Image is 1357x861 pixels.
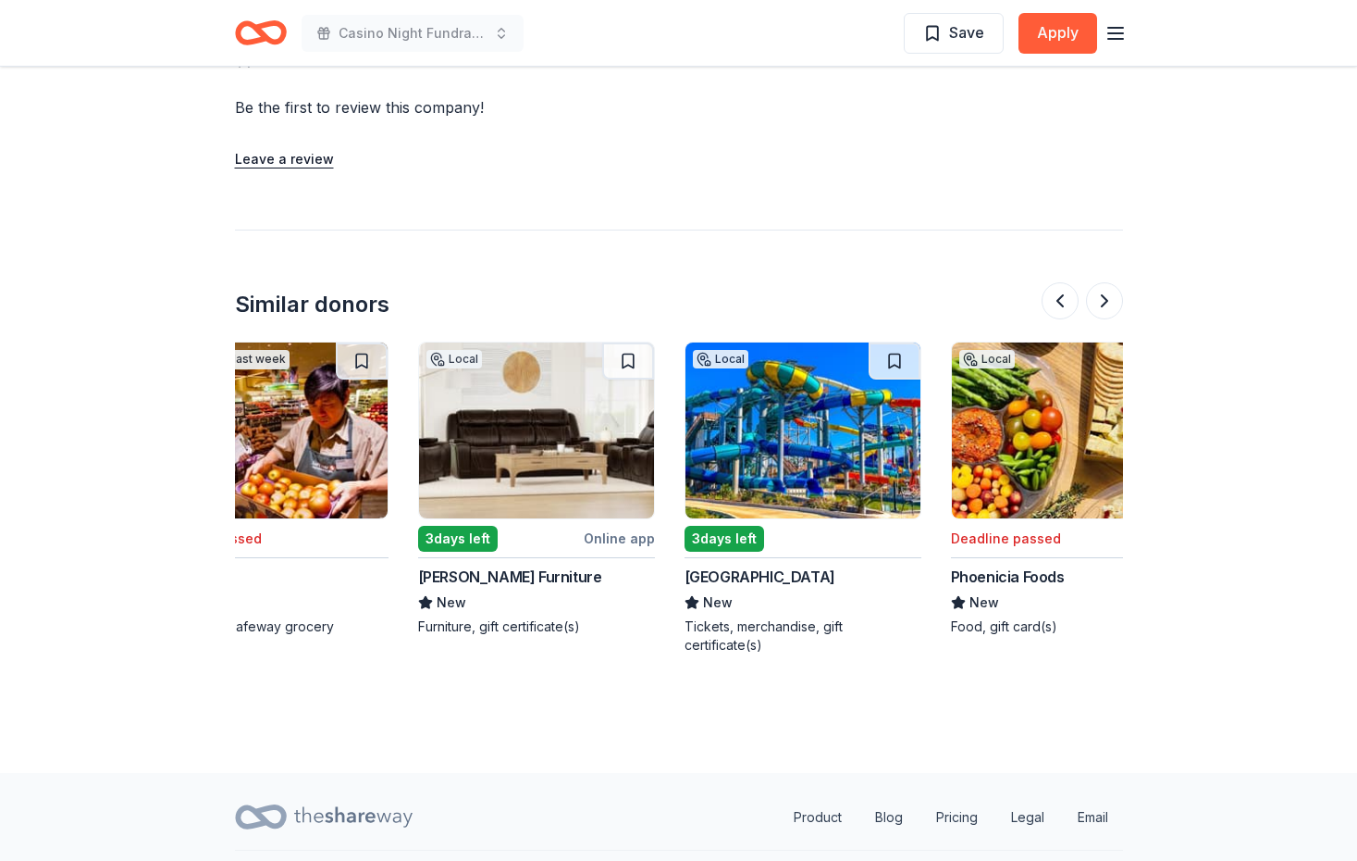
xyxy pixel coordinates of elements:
span: New [969,592,999,614]
div: Be the first to review this company! [235,96,709,119]
div: Local [693,350,748,368]
img: Image for Safeway [153,343,388,518]
a: Legal [996,799,1059,836]
a: Image for Safeway2 applieslast weekDeadline passedSafewayNewGift card(s), Safeway grocery products [152,342,389,655]
button: Casino Night Fundraiser and Silent Auction [302,15,524,52]
div: 3 days left [418,526,498,552]
div: Local [426,350,482,368]
button: Save [904,13,1004,54]
div: Online app [584,527,655,550]
img: Image for Splashway Waterpark & Campground [685,343,920,518]
div: Phoenicia Foods [951,566,1065,588]
a: Blog [860,799,918,836]
div: Similar donors [235,290,389,319]
span: New [703,592,733,614]
div: Tickets, merchandise, gift certificate(s) [685,618,921,655]
div: 3 days left [685,526,764,552]
a: Image for Bob Mills FurnitureLocal3days leftOnline app[PERSON_NAME] FurnitureNewFurniture, gift c... [418,342,655,636]
button: Leave a review [235,148,334,170]
div: [PERSON_NAME] Furniture [418,566,602,588]
img: Image for Phoenicia Foods [952,343,1187,518]
a: Product [779,799,857,836]
div: [GEOGRAPHIC_DATA] [685,566,835,588]
div: Local [959,350,1015,368]
nav: quick links [779,799,1123,836]
div: Gift card(s), Safeway grocery products [152,618,389,655]
span: Casino Night Fundraiser and Silent Auction [339,22,487,44]
div: Deadline passed [951,528,1061,550]
a: Pricing [921,799,993,836]
a: Image for Phoenicia FoodsLocalDeadline passedPhoenicia FoodsNewFood, gift card(s) [951,342,1188,636]
div: Furniture, gift certificate(s) [418,618,655,636]
button: Apply [1018,13,1097,54]
a: Home [235,11,287,55]
span: Save [949,20,984,44]
img: Image for Bob Mills Furniture [419,343,654,518]
a: Email [1063,799,1123,836]
a: Image for Splashway Waterpark & CampgroundLocal3days left[GEOGRAPHIC_DATA]NewTickets, merchandise... [685,342,921,655]
div: Food, gift card(s) [951,618,1188,636]
span: New [437,592,466,614]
